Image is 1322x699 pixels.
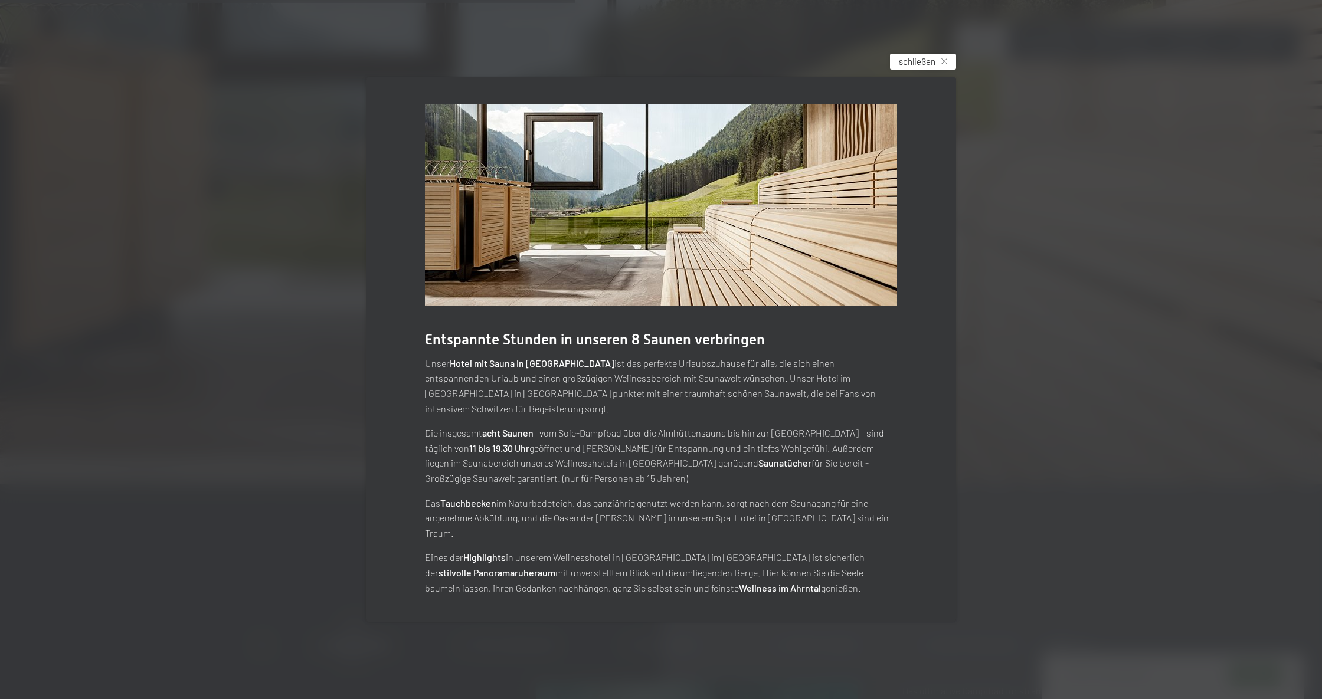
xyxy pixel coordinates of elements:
[440,497,496,508] strong: Tauchbecken
[425,104,897,306] img: Wellnesshotels - Sauna - Entspannung - Ahrntal
[439,567,555,578] strong: stilvolle Panoramaruheraum
[425,356,897,416] p: Unser ist das perfekte Urlaubszuhause für alle, die sich einen entspannenden Urlaub und einen gro...
[425,550,897,595] p: Eines der in unserem Wellnesshotel in [GEOGRAPHIC_DATA] im [GEOGRAPHIC_DATA] ist sicherlich der m...
[425,425,897,485] p: Die insgesamt – vom Sole-Dampfbad über die Almhüttensauna bis hin zur [GEOGRAPHIC_DATA] – sind tä...
[425,495,897,541] p: Das im Naturbadeteich, das ganzjährig genutzt werden kann, sorgt nach dem Saunagang für eine ange...
[739,582,821,593] strong: Wellness im Ahrntal
[425,331,765,348] span: Entspannte Stunden in unseren 8 Saunen verbringen
[450,357,614,369] strong: Hotel mit Sauna in [GEOGRAPHIC_DATA]
[899,55,935,68] span: schließen
[463,552,506,563] strong: Highlights
[482,427,534,438] strong: acht Saunen
[758,457,811,468] strong: Saunatücher
[469,442,529,454] strong: 11 bis 19.30 Uhr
